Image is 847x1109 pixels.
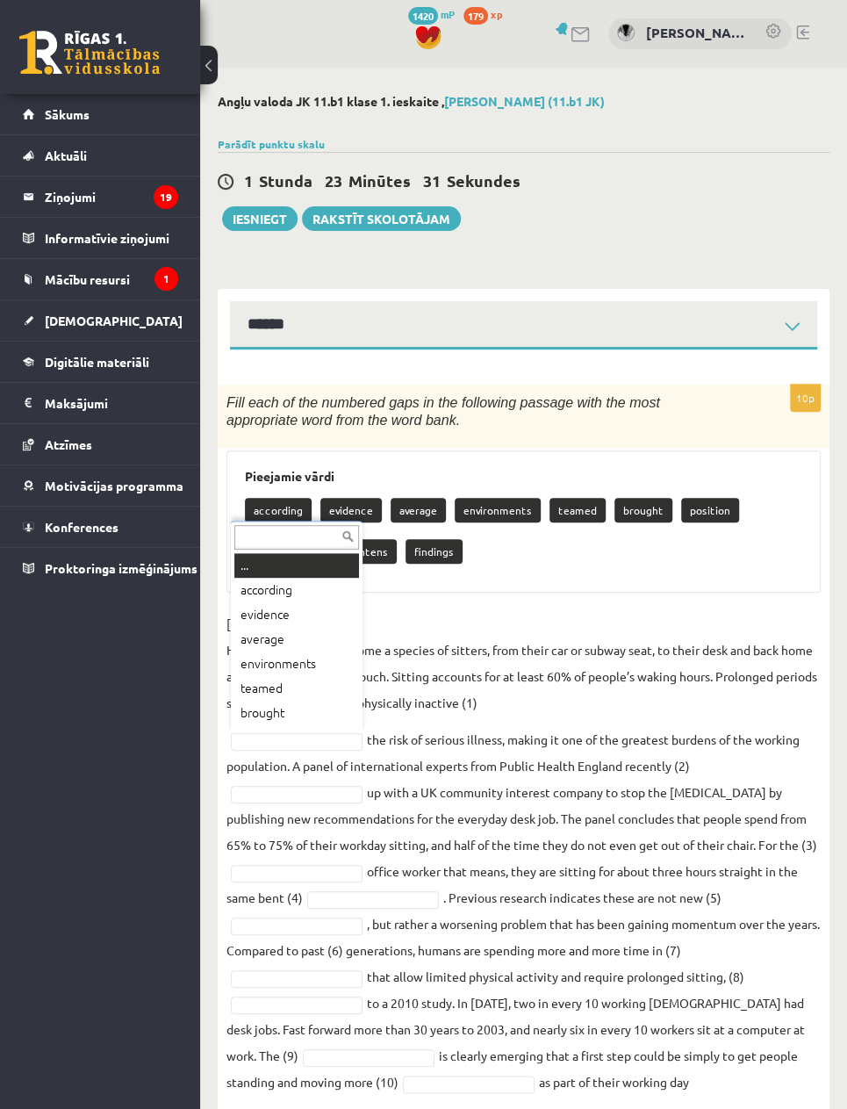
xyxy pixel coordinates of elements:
div: teamed [234,676,359,701]
div: evidence [234,602,359,627]
div: ... [234,553,359,578]
div: environments [234,652,359,676]
div: average [234,627,359,652]
div: position [234,725,359,750]
div: brought [234,701,359,725]
div: according [234,578,359,602]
